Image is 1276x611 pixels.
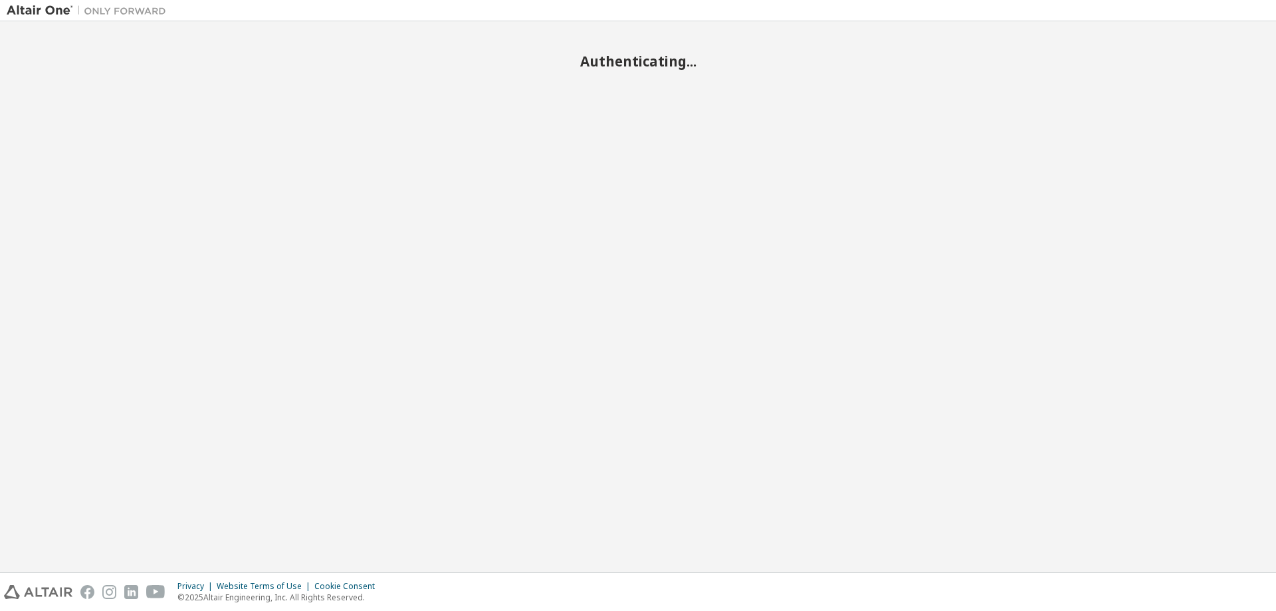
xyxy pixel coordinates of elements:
img: facebook.svg [80,585,94,599]
img: altair_logo.svg [4,585,72,599]
div: Cookie Consent [314,581,383,592]
img: youtube.svg [146,585,165,599]
div: Website Terms of Use [217,581,314,592]
img: instagram.svg [102,585,116,599]
div: Privacy [177,581,217,592]
h2: Authenticating... [7,53,1269,70]
img: Altair One [7,4,173,17]
img: linkedin.svg [124,585,138,599]
p: © 2025 Altair Engineering, Inc. All Rights Reserved. [177,592,383,603]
